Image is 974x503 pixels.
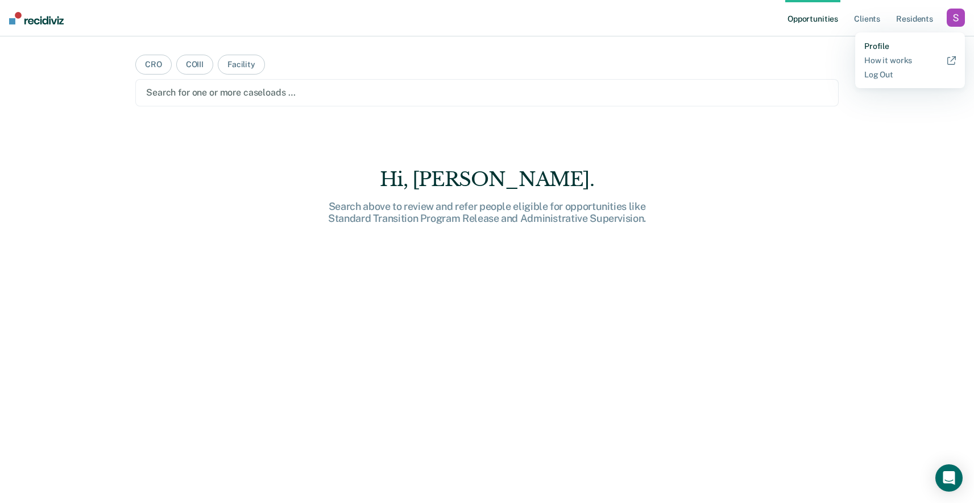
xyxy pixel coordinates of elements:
div: Hi, [PERSON_NAME]. [305,168,669,191]
a: Profile [864,42,956,51]
div: Open Intercom Messenger [935,464,963,492]
div: Search above to review and refer people eligible for opportunities like Standard Transition Progr... [305,200,669,225]
a: How it works [864,56,956,65]
button: Facility [218,55,265,75]
button: CRO [135,55,172,75]
button: COIII [176,55,213,75]
a: Log Out [864,70,956,80]
img: Recidiviz [9,12,64,24]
